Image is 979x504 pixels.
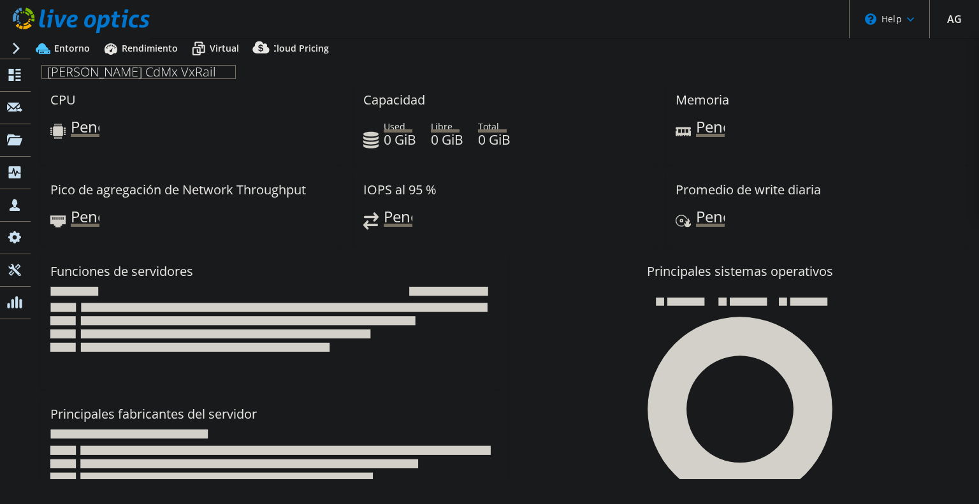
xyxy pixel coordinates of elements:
h3: Principales fabricantes del servidor [50,407,257,421]
span: Pendiente [384,210,412,227]
span: Pendiente [696,120,725,137]
h3: Principales sistemas operativos [519,264,961,278]
h4: 0 GiB [431,133,463,147]
h4: 0 GiB [384,133,416,147]
span: Virtual [210,42,239,54]
span: Pendiente [696,210,725,227]
span: Used [384,120,412,133]
h3: Funciones de servidores [50,264,193,278]
span: Pendiente [71,210,99,227]
h3: Promedio de write diaria [676,183,821,197]
svg: \n [865,13,876,25]
span: Cloud Pricing [271,42,329,54]
h1: [PERSON_NAME] CdMx VxRail [41,65,236,79]
span: AG [945,9,965,29]
span: Rendimiento [122,42,178,54]
span: Libre [431,120,460,133]
h4: 0 GiB [478,133,511,147]
span: Total [478,120,507,133]
h3: Capacidad [363,93,425,107]
h3: IOPS al 95 % [363,183,437,197]
h3: Pico de agregación de Network Throughput [50,183,306,197]
h3: CPU [50,93,76,107]
span: Pendiente [71,120,99,137]
h3: Memoria [676,93,729,107]
span: Entorno [54,42,90,54]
